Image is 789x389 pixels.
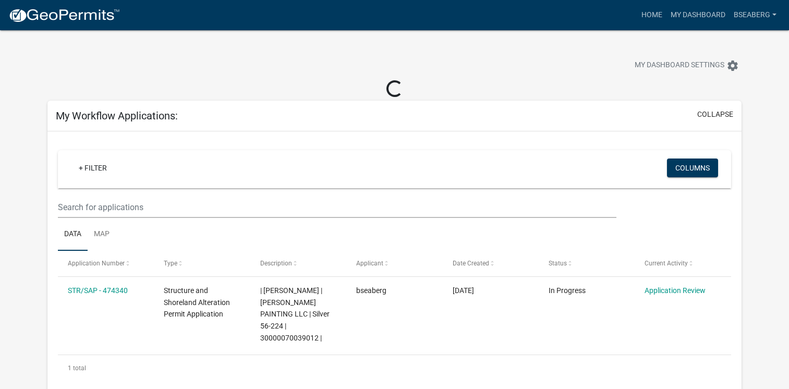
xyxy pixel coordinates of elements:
span: 09/05/2025 [453,286,474,295]
datatable-header-cell: Applicant [346,251,442,276]
a: bseaberg [730,5,781,25]
span: Application Number [68,260,125,267]
span: My Dashboard Settings [635,59,724,72]
input: Search for applications [58,197,616,218]
button: Columns [667,159,718,177]
datatable-header-cell: Type [154,251,250,276]
a: + Filter [70,159,115,177]
span: | Andrea Perales | JW SEABERG PAINTING LLC | Silver 56-224 | 30000070039012 | [260,286,330,342]
a: STR/SAP - 474340 [68,286,128,295]
span: In Progress [549,286,586,295]
i: settings [726,59,739,72]
datatable-header-cell: Application Number [58,251,154,276]
span: Status [549,260,567,267]
datatable-header-cell: Date Created [442,251,538,276]
span: bseaberg [356,286,386,295]
datatable-header-cell: Status [539,251,635,276]
datatable-header-cell: Description [250,251,346,276]
a: Home [637,5,666,25]
span: Current Activity [645,260,688,267]
a: Data [58,218,88,251]
span: Date Created [453,260,489,267]
span: Structure and Shoreland Alteration Permit Application [164,286,230,319]
button: My Dashboard Settingssettings [626,55,747,76]
a: Map [88,218,116,251]
span: Type [164,260,177,267]
a: Application Review [645,286,706,295]
a: My Dashboard [666,5,730,25]
datatable-header-cell: Current Activity [635,251,731,276]
span: Description [260,260,292,267]
h5: My Workflow Applications: [56,110,178,122]
button: collapse [697,109,733,120]
span: Applicant [356,260,383,267]
div: 1 total [58,355,732,381]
